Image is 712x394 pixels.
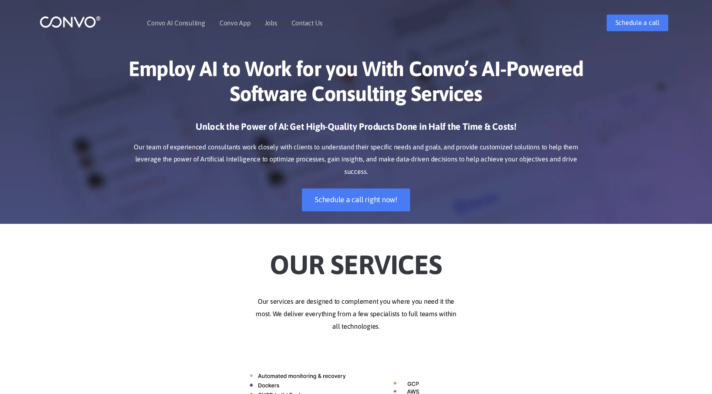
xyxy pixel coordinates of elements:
h3: Unlock the Power of AI: Get High-Quality Products Done in Half the Time & Costs! [125,121,587,139]
a: Schedule a call [607,15,668,31]
a: Convo AI Consulting [147,20,205,26]
p: Our team of experienced consultants work closely with clients to understand their specific needs ... [125,141,587,178]
a: Jobs [265,20,277,26]
img: logo_1.png [40,15,101,28]
a: Convo App [219,20,251,26]
p: Our services are designed to complement you where you need it the most. We deliver everything fro... [125,295,587,333]
h2: Our Services [125,236,587,283]
h1: Employ AI to Work for you With Convo’s AI-Powered Software Consulting Services [125,56,587,112]
a: Schedule a call right now! [302,188,410,211]
a: Contact Us [291,20,323,26]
